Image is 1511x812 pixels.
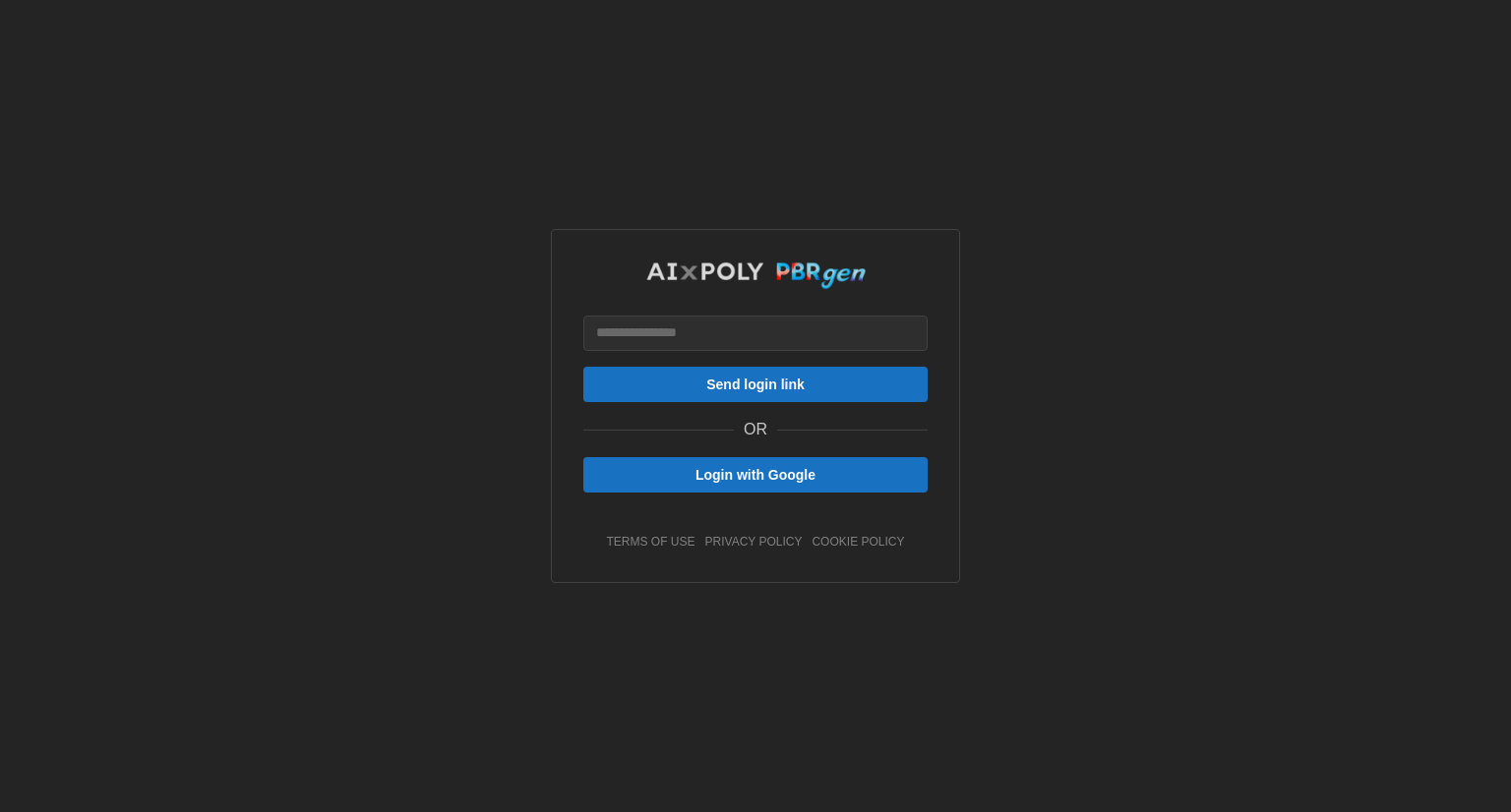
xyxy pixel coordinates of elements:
[583,367,928,402] button: Send login link
[645,261,867,290] img: AIxPoly PBRgen
[583,457,928,493] button: Login with Google
[607,534,695,551] a: terms of use
[812,534,904,551] a: cookie policy
[695,458,816,492] span: Login with Google
[705,534,803,551] a: privacy policy
[706,368,805,401] span: Send login link
[744,418,767,442] p: OR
